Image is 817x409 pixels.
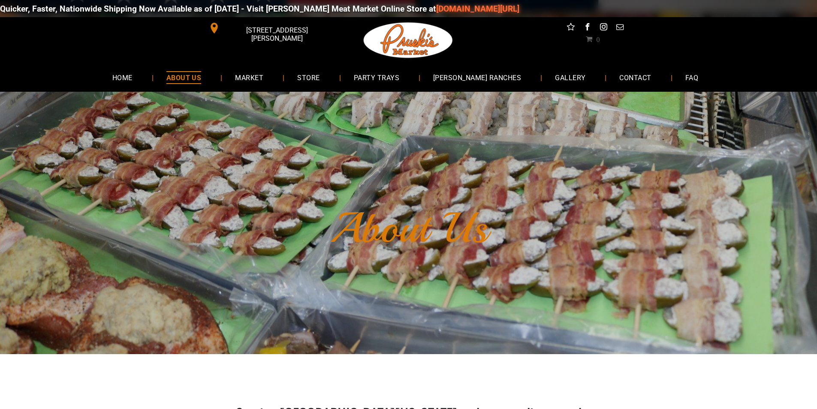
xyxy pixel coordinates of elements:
a: Social network [565,21,576,35]
a: [PERSON_NAME] RANCHES [420,66,534,89]
a: [STREET_ADDRESS][PERSON_NAME] [203,21,334,35]
a: MARKET [222,66,276,89]
a: PARTY TRAYS [341,66,412,89]
font: About Us [330,201,488,255]
a: email [614,21,625,35]
a: facebook [582,21,593,35]
a: STORE [284,66,332,89]
a: HOME [99,66,145,89]
a: ABOUT US [154,66,214,89]
img: Pruski-s+Market+HQ+Logo2-1920w.png [362,17,455,63]
a: GALLERY [542,66,598,89]
span: [STREET_ADDRESS][PERSON_NAME] [221,22,332,47]
span: 0 [596,36,600,42]
a: FAQ [672,66,711,89]
a: CONTACT [606,66,664,89]
a: instagram [598,21,609,35]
